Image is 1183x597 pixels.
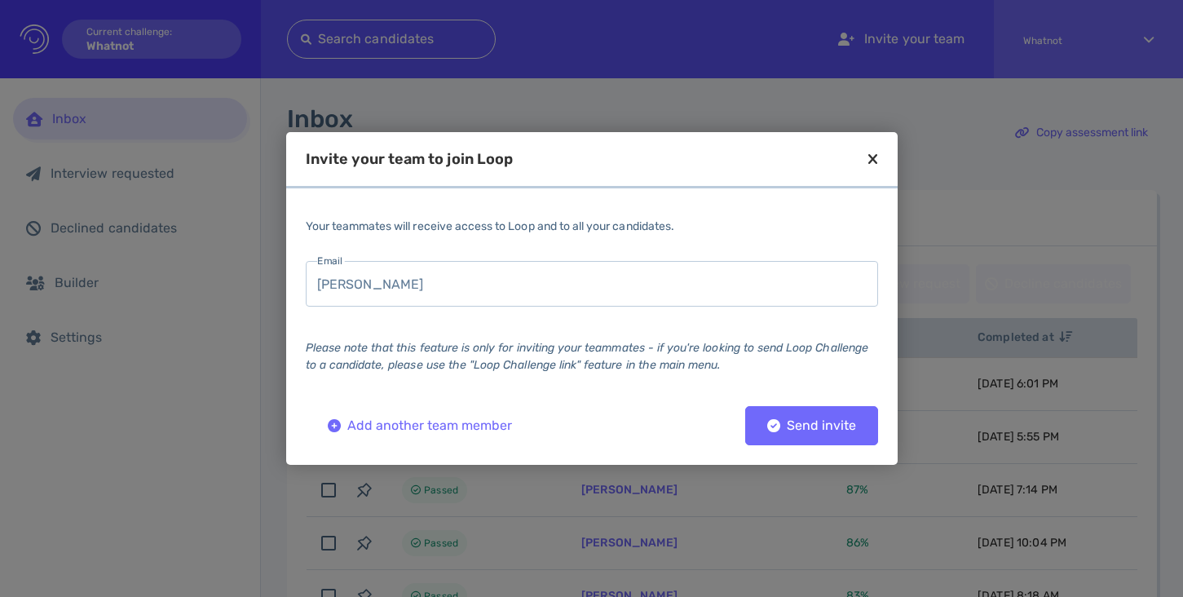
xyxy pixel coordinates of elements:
[306,339,878,374] div: Please note that this feature is only for inviting your teammates - if you're looking to send Loo...
[306,152,513,166] div: Invite your team to join Loop
[306,406,534,445] button: Add another team member
[745,406,878,445] button: Send invite
[320,420,520,431] div: Add another team member
[759,420,864,431] div: Send invite
[306,218,878,235] div: Your teammates will receive access to Loop and to all your candidates.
